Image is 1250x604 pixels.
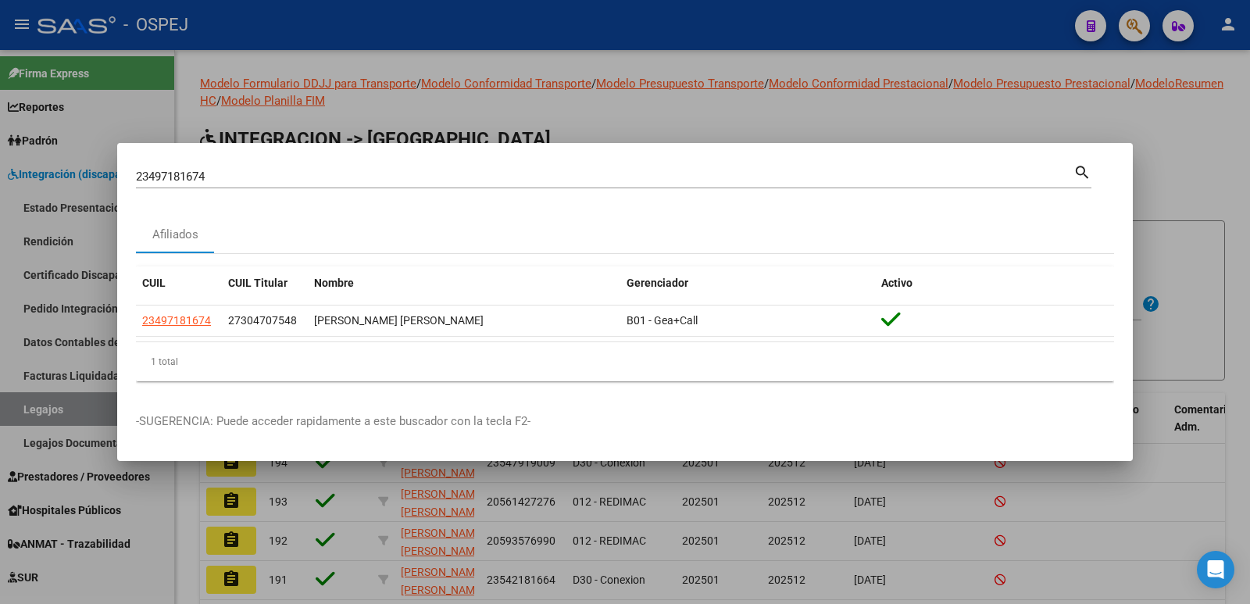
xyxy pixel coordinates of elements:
[620,266,875,300] datatable-header-cell: Gerenciador
[627,314,698,327] span: B01 - Gea+Call
[136,413,1114,431] p: -SUGERENCIA: Puede acceder rapidamente a este buscador con la tecla F2-
[142,314,211,327] span: 23497181674
[228,314,297,327] span: 27304707548
[152,226,198,244] div: Afiliados
[1073,162,1091,180] mat-icon: search
[314,277,354,289] span: Nombre
[228,277,287,289] span: CUIL Titular
[627,277,688,289] span: Gerenciador
[136,266,222,300] datatable-header-cell: CUIL
[881,277,912,289] span: Activo
[314,312,614,330] div: [PERSON_NAME] [PERSON_NAME]
[222,266,308,300] datatable-header-cell: CUIL Titular
[142,277,166,289] span: CUIL
[875,266,1114,300] datatable-header-cell: Activo
[136,342,1114,381] div: 1 total
[308,266,620,300] datatable-header-cell: Nombre
[1197,551,1234,588] div: Open Intercom Messenger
